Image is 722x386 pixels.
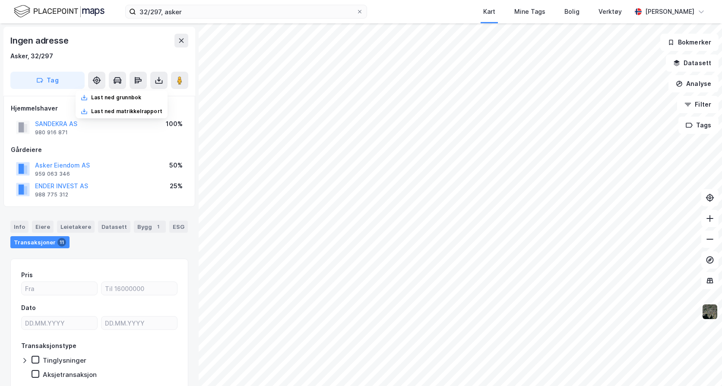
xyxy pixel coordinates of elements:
[678,117,719,134] button: Tags
[22,282,97,295] input: Fra
[169,160,183,171] div: 50%
[645,6,694,17] div: [PERSON_NAME]
[101,316,177,329] input: DD.MM.YYYY
[57,238,66,247] div: 11
[702,304,718,320] img: 9k=
[660,34,719,51] button: Bokmerker
[91,94,141,101] div: Last ned grunnbok
[91,108,162,115] div: Last ned matrikkelrapport
[32,221,54,233] div: Eiere
[136,5,356,18] input: Søk på adresse, matrikkel, gårdeiere, leietakere eller personer
[11,103,188,114] div: Hjemmelshaver
[514,6,545,17] div: Mine Tags
[98,221,130,233] div: Datasett
[134,221,166,233] div: Bygg
[677,96,719,113] button: Filter
[35,191,68,198] div: 988 775 312
[35,129,68,136] div: 980 916 871
[43,370,97,379] div: Aksjetransaksjon
[679,345,722,386] iframe: Chat Widget
[170,181,183,191] div: 25%
[166,119,183,129] div: 100%
[10,236,70,248] div: Transaksjoner
[21,270,33,280] div: Pris
[22,316,97,329] input: DD.MM.YYYY
[668,75,719,92] button: Analyse
[43,356,86,364] div: Tinglysninger
[21,341,76,351] div: Transaksjonstype
[10,72,85,89] button: Tag
[10,34,70,47] div: Ingen adresse
[169,221,188,233] div: ESG
[21,303,36,313] div: Dato
[154,222,162,231] div: 1
[14,4,104,19] img: logo.f888ab2527a4732fd821a326f86c7f29.svg
[564,6,579,17] div: Bolig
[10,221,28,233] div: Info
[57,221,95,233] div: Leietakere
[598,6,622,17] div: Verktøy
[679,345,722,386] div: Kontrollprogram for chat
[101,282,177,295] input: Til 16000000
[666,54,719,72] button: Datasett
[11,145,188,155] div: Gårdeiere
[35,171,70,177] div: 959 063 346
[10,51,53,61] div: Asker, 32/297
[483,6,495,17] div: Kart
